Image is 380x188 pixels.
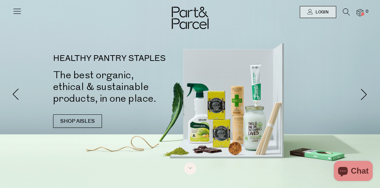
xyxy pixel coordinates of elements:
[364,9,370,15] span: 0
[53,69,200,104] h2: The best organic, ethical & sustainable products, in one place.
[53,55,200,63] p: HEALTHY PANTRY STAPLES
[300,6,336,18] a: Login
[357,9,363,16] a: 0
[53,114,102,128] a: SHOP AISLES
[332,161,375,183] inbox-online-store-chat: Shopify online store chat
[172,7,209,29] img: Part&Parcel
[314,9,329,15] span: Login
